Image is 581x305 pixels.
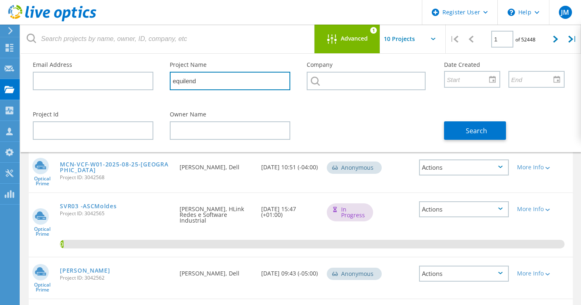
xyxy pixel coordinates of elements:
[175,151,257,178] div: [PERSON_NAME], Dell
[29,282,56,292] span: Optical Prime
[561,9,569,16] span: JM
[60,268,110,273] a: [PERSON_NAME]
[60,240,63,247] span: 0.68%
[8,17,96,23] a: Live Optics Dashboard
[33,62,153,68] label: Email Address
[170,112,290,117] label: Owner Name
[33,112,153,117] label: Project Id
[419,266,509,282] div: Actions
[517,164,552,170] div: More Info
[257,193,322,226] div: [DATE] 15:47 (+01:00)
[60,275,171,280] span: Project ID: 3042562
[517,271,552,276] div: More Info
[466,126,487,135] span: Search
[29,176,56,186] span: Optical Prime
[60,175,171,180] span: Project ID: 3042568
[564,25,581,54] div: |
[508,9,515,16] svg: \n
[257,257,322,285] div: [DATE] 09:43 (-05:00)
[327,203,373,221] div: In Progress
[327,268,382,280] div: Anonymous
[444,62,565,68] label: Date Created
[444,121,506,140] button: Search
[175,257,257,285] div: [PERSON_NAME], Dell
[307,62,427,68] label: Company
[419,159,509,175] div: Actions
[60,211,171,216] span: Project ID: 3042565
[446,25,463,54] div: |
[170,62,290,68] label: Project Name
[517,206,552,212] div: More Info
[327,162,382,174] div: Anonymous
[419,201,509,217] div: Actions
[515,36,535,43] span: of 52448
[60,162,171,173] a: MCN-VCF-W01-2025-08-25-[GEOGRAPHIC_DATA]
[257,151,322,178] div: [DATE] 10:51 (-04:00)
[509,71,558,87] input: End
[60,203,116,209] a: SVR03 -ASCMoldes
[341,36,368,41] span: Advanced
[29,227,56,237] span: Optical Prime
[175,193,257,232] div: [PERSON_NAME], HLink Redes e Software Industrial
[445,71,494,87] input: Start
[21,25,315,53] input: Search projects by name, owner, ID, company, etc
